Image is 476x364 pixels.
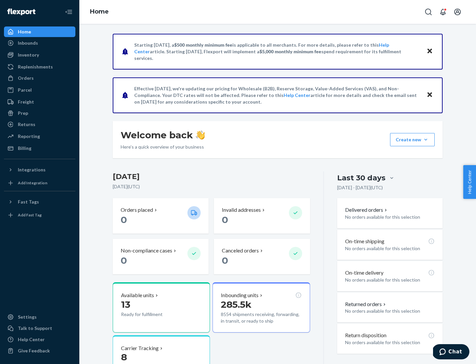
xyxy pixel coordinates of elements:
p: Return disposition [345,332,386,339]
p: No orders available for this selection [345,339,435,346]
a: Settings [4,312,75,322]
button: Give Feedback [4,345,75,356]
iframe: Opens a widget where you can chat to one of our agents [433,344,469,361]
a: Help Center [284,92,310,98]
div: Talk to Support [18,325,52,332]
a: Home [4,26,75,37]
a: Add Integration [4,178,75,188]
p: Ready for fulfillment [121,311,182,318]
div: Help Center [18,336,45,343]
div: Add Fast Tag [18,212,42,218]
span: 0 [121,255,127,266]
p: [DATE] - [DATE] ( UTC ) [337,184,383,191]
p: Inbounding units [221,292,258,299]
div: Prep [18,110,28,116]
button: Talk to Support [4,323,75,334]
p: [DATE] ( UTC ) [113,183,310,190]
button: Fast Tags [4,197,75,207]
p: Invalid addresses [222,206,261,214]
div: Orders [18,75,34,81]
ol: breadcrumbs [85,2,114,22]
span: $5,000 monthly minimum fee [259,49,321,54]
div: Fast Tags [18,199,39,205]
p: Effective [DATE], we're updating our pricing for Wholesale (B2B), Reserve Storage, Value-Added Se... [134,85,420,105]
p: No orders available for this selection [345,214,435,220]
p: On-time delivery [345,269,383,277]
span: 0 [121,214,127,225]
p: 8554 shipments receiving, forwarding, in transit, or ready to ship [221,311,301,324]
a: Replenishments [4,62,75,72]
a: Orders [4,73,75,83]
div: Settings [18,314,37,320]
div: Inventory [18,52,39,58]
button: Available units13Ready for fulfillment [113,282,210,333]
a: Freight [4,97,75,107]
h1: Welcome back [121,129,205,141]
div: Integrations [18,166,46,173]
button: Canceled orders 0 [214,239,310,274]
p: Carrier Tracking [121,344,159,352]
a: Prep [4,108,75,118]
button: Inbounding units285.5k8554 shipments receiving, forwarding, in transit, or ready to ship [213,282,310,333]
span: 0 [222,214,228,225]
a: Reporting [4,131,75,142]
p: Starting [DATE], a is applicable to all merchants. For more details, please refer to this article... [134,42,420,62]
button: Close Navigation [62,5,75,19]
a: Home [90,8,109,15]
div: Parcel [18,87,32,93]
p: Here’s a quick overview of your business [121,144,205,150]
button: Orders placed 0 [113,198,209,234]
span: $500 monthly minimum fee [174,42,232,48]
button: Delivered orders [345,206,388,214]
a: Add Fast Tag [4,210,75,220]
a: Inventory [4,50,75,60]
button: Close [425,90,434,100]
div: Billing [18,145,31,152]
p: On-time shipping [345,238,384,245]
div: Inbounds [18,40,38,46]
a: Returns [4,119,75,130]
div: Reporting [18,133,40,140]
button: Returned orders [345,300,387,308]
span: 0 [222,255,228,266]
div: Add Integration [18,180,47,186]
p: No orders available for this selection [345,245,435,252]
a: Help Center [4,334,75,345]
button: Invalid addresses 0 [214,198,310,234]
h3: [DATE] [113,171,310,182]
button: Close [425,47,434,56]
div: Home [18,28,31,35]
div: Freight [18,99,34,105]
a: Billing [4,143,75,154]
p: Orders placed [121,206,153,214]
div: Give Feedback [18,347,50,354]
span: 8 [121,351,127,363]
button: Help Center [463,165,476,199]
img: hand-wave emoji [196,130,205,140]
p: Available units [121,292,154,299]
p: No orders available for this selection [345,277,435,283]
button: Create new [390,133,435,146]
p: Canceled orders [222,247,259,254]
button: Integrations [4,164,75,175]
span: 285.5k [221,299,252,310]
div: Replenishments [18,64,53,70]
img: Flexport logo [7,9,35,15]
a: Parcel [4,85,75,95]
button: Open Search Box [422,5,435,19]
div: Returns [18,121,35,128]
a: Inbounds [4,38,75,48]
p: Non-compliance cases [121,247,172,254]
button: Open notifications [436,5,450,19]
p: No orders available for this selection [345,308,435,314]
button: Non-compliance cases 0 [113,239,209,274]
button: Open account menu [451,5,464,19]
div: Last 30 days [337,173,385,183]
span: 13 [121,299,130,310]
